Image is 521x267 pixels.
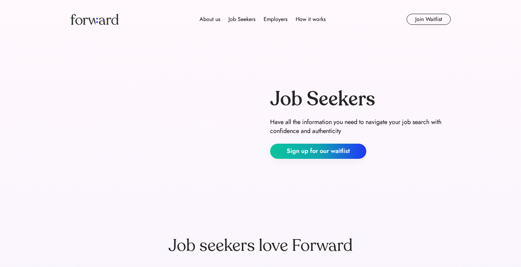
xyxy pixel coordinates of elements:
div: How it works [296,15,326,23]
button: Sign up for our waitlist [270,144,366,159]
div: Job Seekers [270,89,375,110]
div: Job Seekers [228,15,255,23]
div: Employers [264,15,287,23]
img: yH5BAEAAAAALAAAAAABAAEAAAIBRAA7 [70,52,251,195]
div: Have all the information you need to navigate your job search with confidence and authenticity [270,118,451,135]
div: Job seekers love Forward [168,236,353,255]
img: Forward logo [70,14,119,25]
button: Join Waitlist [407,14,451,25]
div: About us [200,15,220,23]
